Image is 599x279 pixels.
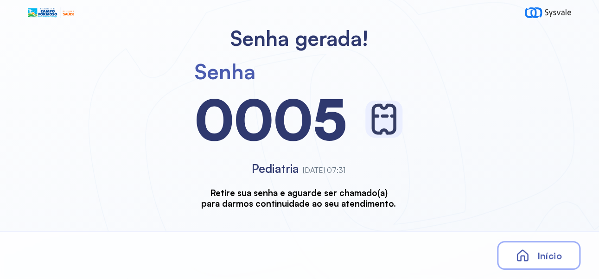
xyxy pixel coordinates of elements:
img: logo-sysvale.svg [525,7,571,18]
h3: Retire sua senha e aguarde ser chamado(a) para darmos continuidade ao seu atendimento. [201,187,396,209]
h2: Senha gerada! [230,25,369,51]
span: Início [537,250,561,261]
div: 0005 [195,84,347,154]
img: Logotipo do estabelecimento [28,7,74,18]
span: Pediatria [252,161,299,176]
span: [DATE] 07:31 [303,165,345,175]
div: Senha [195,58,255,84]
